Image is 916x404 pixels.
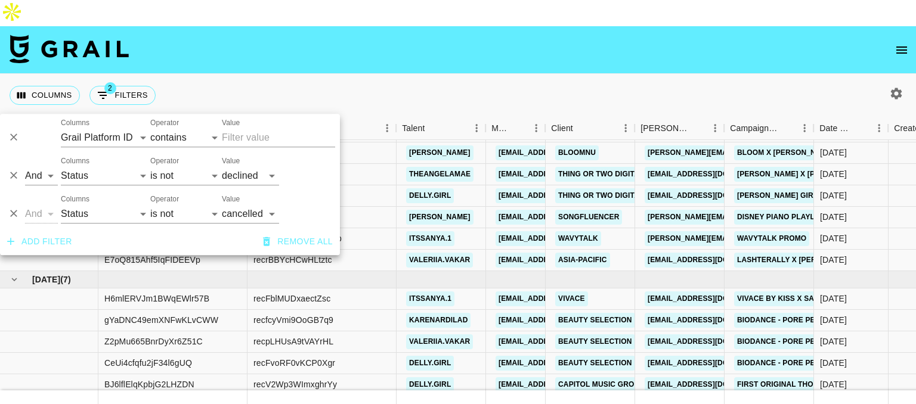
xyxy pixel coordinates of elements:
[734,167,871,182] a: [PERSON_NAME] X [PERSON_NAME]
[527,119,545,137] button: Menu
[555,231,601,246] a: WavyTalk
[734,291,832,306] a: Vivace by Kiss X Sanya
[734,377,912,392] a: first original thought by [PERSON_NAME]
[496,145,629,160] a: [EMAIL_ADDRESS][DOMAIN_NAME]
[645,334,778,349] a: [EMAIL_ADDRESS][DOMAIN_NAME]
[555,188,693,203] a: Thing Or Two Digital Agency S.L
[551,117,573,140] div: Client
[60,274,71,285] span: ( 7 )
[640,117,689,140] div: [PERSON_NAME]
[222,156,240,166] label: Value
[779,120,796,136] button: Sort
[253,335,333,347] div: recpLHUsA9tVAYrHL
[406,188,454,203] a: delly.girl
[496,334,629,349] a: [EMAIL_ADDRESS][DOMAIN_NAME]
[820,314,847,326] div: 11/09/2025
[734,253,863,268] a: Lashterally x [PERSON_NAME]
[61,156,89,166] label: Columns
[491,117,510,140] div: Manager
[406,291,454,306] a: itssanya.1
[689,120,706,136] button: Sort
[870,119,888,137] button: Menu
[10,35,129,63] img: Grail Talent
[104,314,218,326] div: gYaDNC49emXNFwKLvCWW
[406,145,474,160] a: [PERSON_NAME]
[89,86,156,105] button: Show filters
[555,377,647,392] a: Capitol Music Group
[734,145,837,160] a: Bloom x [PERSON_NAME]
[104,254,200,266] div: E7oQ815Ahf5IqFIDEEVp
[724,117,813,140] div: Campaign (Type)
[545,117,635,140] div: Client
[485,117,545,140] div: Manager
[496,188,629,203] a: [EMAIL_ADDRESS][DOMAIN_NAME]
[5,129,23,147] button: Delete
[555,356,635,371] a: Beauty Selection
[496,167,629,182] a: [EMAIL_ADDRESS][DOMAIN_NAME]
[820,335,847,347] div: 11/09/2025
[222,194,240,204] label: Value
[645,377,778,392] a: [EMAIL_ADDRESS][DOMAIN_NAME]
[258,231,338,253] button: Remove all
[496,356,629,371] a: [EMAIL_ADDRESS][DOMAIN_NAME]
[645,231,839,246] a: [PERSON_NAME][EMAIL_ADDRESS][DOMAIN_NAME]
[617,119,635,137] button: Menu
[706,119,724,137] button: Menu
[645,313,778,328] a: [EMAIL_ADDRESS][DOMAIN_NAME]
[645,210,839,225] a: [PERSON_NAME][EMAIL_ADDRESS][DOMAIN_NAME]
[406,356,454,371] a: delly.girl
[425,120,441,136] button: Sort
[645,167,778,182] a: [EMAIL_ADDRESS][DOMAIN_NAME]
[734,188,821,203] a: [PERSON_NAME] girl
[5,167,23,185] button: Delete
[25,166,58,185] select: Logic operator
[61,118,89,128] label: Columns
[6,271,23,288] button: hide children
[813,117,888,140] div: Date Created
[253,254,332,266] div: recrBBYcHCwHLtztc
[496,253,629,268] a: [EMAIL_ADDRESS][DOMAIN_NAME]
[510,120,527,136] button: Sort
[402,117,425,140] div: Talent
[396,117,485,140] div: Talent
[890,38,914,62] button: open drawer
[406,210,474,225] a: [PERSON_NAME]
[496,231,629,246] a: [EMAIL_ADDRESS][DOMAIN_NAME]
[820,147,847,159] div: 08/08/2025
[555,253,610,268] a: Asia-pacific
[406,313,471,328] a: karenardilad
[247,117,396,140] div: Airtable ID
[820,378,847,390] div: 01/09/2025
[104,335,203,347] div: Z2pMu665BnrDyXr6Z51C
[645,253,778,268] a: [EMAIL_ADDRESS][DOMAIN_NAME]
[820,189,847,201] div: 28/08/2025
[734,231,809,246] a: Wavytalk Promo
[104,357,192,369] div: CeUi4cfqfu2jF34l6gUQ
[645,291,778,306] a: [EMAIL_ADDRESS][DOMAIN_NAME]
[555,291,588,306] a: VIVACE
[253,357,335,369] div: recFvoRF0vKCP0Xgr
[796,119,813,137] button: Menu
[820,254,847,266] div: 14/08/2025
[406,231,454,246] a: itssanya.1
[468,119,485,137] button: Menu
[573,120,590,136] button: Sort
[555,210,622,225] a: Songfluencer
[222,118,240,128] label: Value
[253,314,333,326] div: recfcyVmi9OoGB7q9
[730,117,779,140] div: Campaign (Type)
[150,118,179,128] label: Operator
[406,167,474,182] a: theangelamae
[406,334,473,349] a: valeriia.vakar
[496,210,629,225] a: [EMAIL_ADDRESS][DOMAIN_NAME]
[406,253,473,268] a: valeriia.vakar
[2,231,77,253] button: Add filter
[150,194,179,204] label: Operator
[32,274,60,285] span: [DATE]
[820,211,847,223] div: 05/08/2025
[406,377,454,392] a: delly.girl
[645,145,839,160] a: [PERSON_NAME][EMAIL_ADDRESS][DOMAIN_NAME]
[253,293,330,304] div: recFblMUDxaectZsc
[253,378,337,390] div: recV2Wp3WImxghrYy
[222,128,335,147] input: Filter value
